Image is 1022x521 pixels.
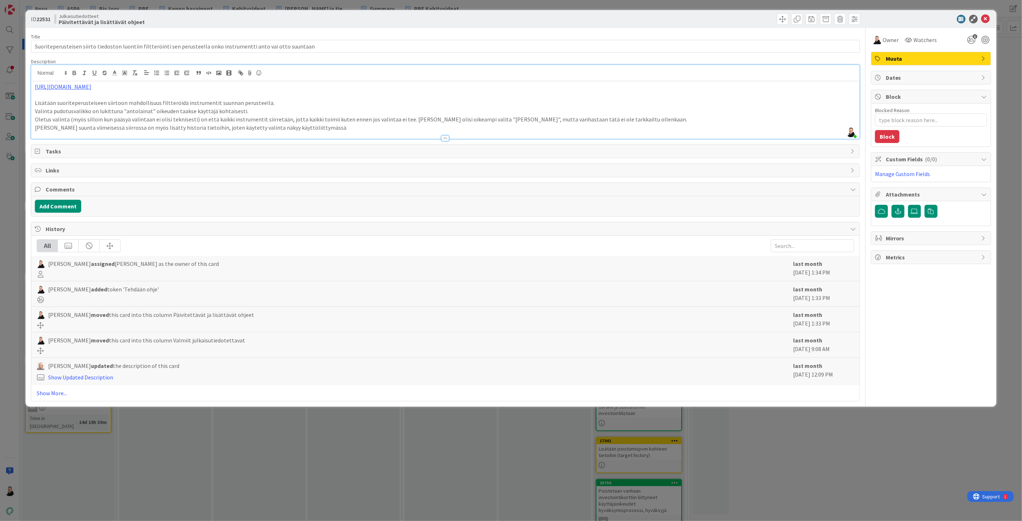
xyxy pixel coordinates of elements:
[31,58,56,65] span: Description
[46,185,847,194] span: Comments
[91,362,113,369] b: updated
[875,170,930,177] a: Manage Custom Fields
[873,36,881,44] img: AN
[35,83,91,90] a: [URL][DOMAIN_NAME]
[36,15,51,23] b: 22531
[886,253,978,262] span: Metrics
[35,115,856,124] p: Oletus valinta (myös silloin kun pääsyä valintaan ei olisi teknisesti) on että kaikki instrumenti...
[48,374,113,381] a: Show Updated Description
[793,286,822,293] b: last month
[37,260,45,268] img: AN
[35,124,856,132] p: [PERSON_NAME] suunta viimeisessä siirrossa on myös lisätty historia tietoihin, joten käytetty val...
[973,34,977,39] span: 1
[37,240,58,252] div: All
[793,285,854,303] div: [DATE] 1:33 PM
[793,310,854,328] div: [DATE] 1:33 PM
[875,130,899,143] button: Block
[886,92,978,101] span: Block
[48,336,245,345] span: [PERSON_NAME] this card into this column Valmiit julkaisutiedotettavat
[37,311,45,319] img: AN
[15,1,33,10] span: Support
[846,127,856,137] img: KHqomuoKQRjoNQxyxxwtZmjOUFPU5med.jpg
[914,36,937,44] span: Watchers
[91,311,109,318] b: moved
[886,234,978,243] span: Mirrors
[886,190,978,199] span: Attachments
[886,54,978,63] span: Muuta
[37,286,45,294] img: AN
[31,33,40,40] label: Title
[48,310,254,319] span: [PERSON_NAME] this card into this column Päivitettävät ja lisättävät ohjeet
[793,260,822,267] b: last month
[31,40,860,53] input: type card name here...
[91,286,107,293] b: added
[48,285,159,294] span: [PERSON_NAME] token 'Tehdään ohje'
[793,337,822,344] b: last month
[886,73,978,82] span: Dates
[925,156,937,163] span: ( 0/0 )
[35,107,856,115] p: Valinta pudotusvalikko on lukittuna "antolainat" oikeuden taakse käyttäjä kohtaisesti.
[875,107,910,114] label: Blocked Reason
[886,155,978,163] span: Custom Fields
[793,336,854,354] div: [DATE] 9:08 AM
[793,361,854,382] div: [DATE] 12:09 PM
[48,361,179,370] span: [PERSON_NAME] the description of this card
[46,166,847,175] span: Links
[59,19,145,25] b: Päivitettävät ja lisättävät ohjeet
[59,13,145,19] span: Julkaisutiedotteet
[793,259,854,277] div: [DATE] 1:34 PM
[793,311,822,318] b: last month
[883,36,899,44] span: Owner
[37,3,39,9] div: 1
[91,260,115,267] b: assigned
[771,239,854,252] input: Search...
[46,225,847,233] span: History
[91,337,109,344] b: moved
[48,259,219,268] span: [PERSON_NAME] [PERSON_NAME] as the owner of this card
[37,337,45,345] img: AN
[46,147,847,156] span: Tasks
[37,389,854,397] a: Show More...
[35,99,856,107] p: Lisätään suoriteperusteiseen siirtoon mahdollisuus filtteröidä instrumentit suunnan perusteella.
[35,200,81,213] button: Add Comment
[37,362,45,370] img: NG
[793,362,822,369] b: last month
[31,15,51,23] span: ID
